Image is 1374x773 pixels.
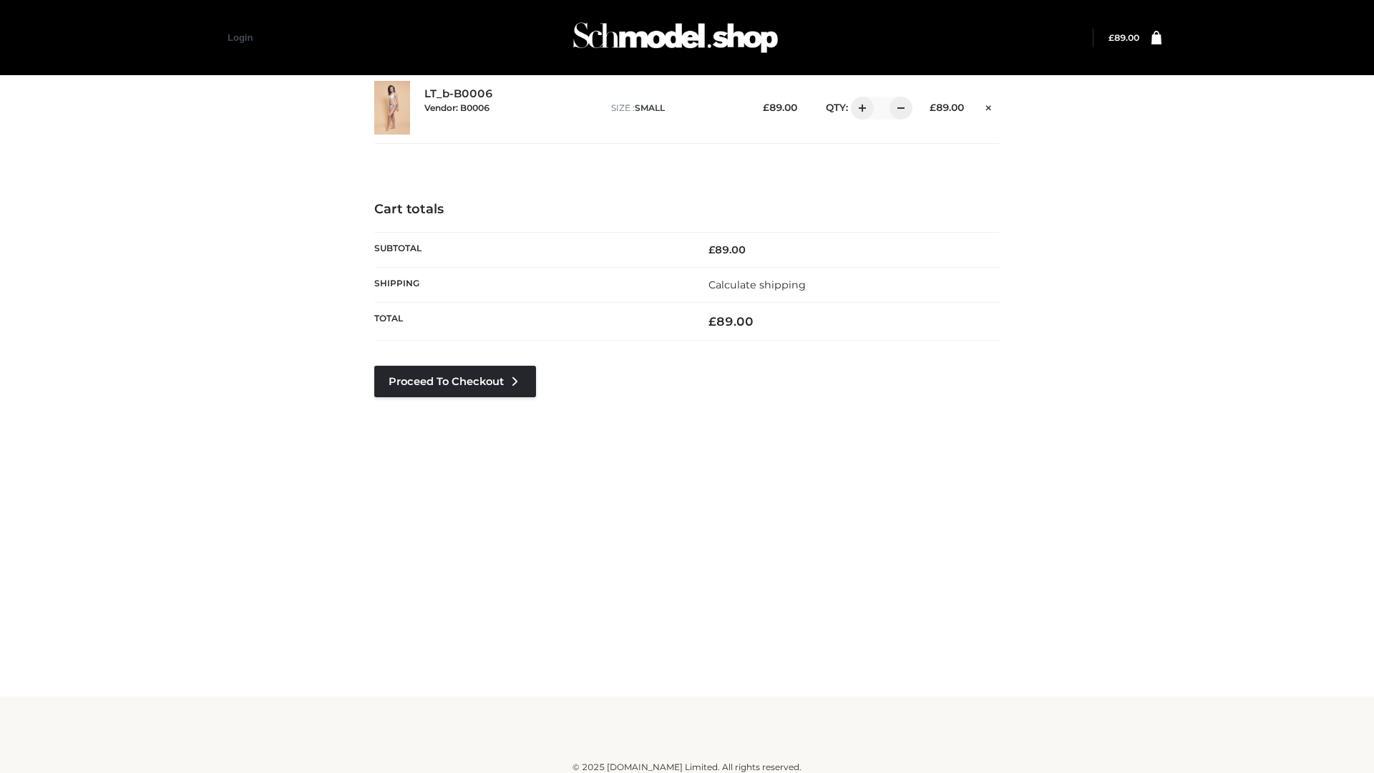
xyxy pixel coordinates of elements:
bdi: 89.00 [763,102,797,113]
th: Subtotal [374,232,687,267]
span: £ [708,243,715,256]
span: £ [708,314,716,329]
div: LT_b-B0006 [424,87,597,127]
th: Total [374,303,687,341]
a: Proceed to Checkout [374,366,536,397]
img: Schmodel Admin 964 [568,9,783,66]
span: SMALL [635,102,665,113]
bdi: 89.00 [708,243,746,256]
h4: Cart totals [374,202,1000,218]
small: Vendor: B0006 [424,102,489,113]
span: £ [763,102,769,113]
th: Shipping [374,267,687,302]
a: Calculate shipping [708,278,806,291]
a: £89.00 [1109,32,1139,43]
p: size : [611,102,741,115]
bdi: 89.00 [708,314,754,329]
bdi: 89.00 [930,102,964,113]
a: Login [228,32,253,43]
a: Remove this item [978,97,1000,115]
div: QTY: [812,97,907,120]
span: £ [1109,32,1114,43]
span: £ [930,102,936,113]
bdi: 89.00 [1109,32,1139,43]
